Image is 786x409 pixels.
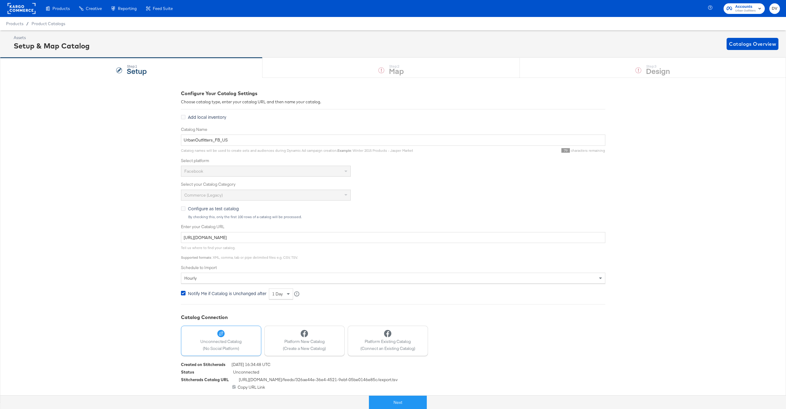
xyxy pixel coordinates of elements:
button: Platform New Catalog(Create a New Catalog) [264,326,345,356]
button: Unconnected Catalog(No Social Platform) [181,326,261,356]
div: Catalog Connection [181,314,605,321]
span: Platform New Catalog [283,339,326,344]
span: Products [6,21,23,26]
strong: Example [337,148,351,153]
label: Catalog Name [181,127,605,132]
a: Product Catalogs [32,21,65,26]
div: Status [181,369,194,375]
label: Select platform [181,158,605,164]
div: Created on Stitcherads [181,362,226,367]
span: Products [52,6,70,11]
span: Accounts [735,4,756,10]
span: Configure as test catalog [188,205,239,211]
button: Catalogs Overview [727,38,778,50]
strong: Supported formats [181,255,211,260]
button: Platform Existing Catalog(Connect an Existing Catalog) [348,326,428,356]
span: 1 day [272,291,283,297]
span: Unconnected Catalog [200,339,242,344]
span: Commerce (Legacy) [184,192,223,198]
span: Urban Outfitters [735,8,756,13]
div: Copy URL Link [181,384,605,390]
div: characters remaining [413,148,605,153]
div: Assets [14,35,90,41]
span: (No Social Platform) [200,346,242,351]
input: Enter Catalog URL, e.g. http://www.example.com/products.xml [181,232,605,243]
div: Step: 1 [127,64,147,68]
div: Stitcherads Catalog URL [181,377,229,383]
div: Choose catalog type, enter your catalog URL and then name your catalog. [181,99,605,105]
span: Platform Existing Catalog [360,339,415,344]
span: Add local inventory [188,114,226,120]
span: Tell us where to find your catalog. : XML, comma, tab or pipe delimited files e.g. CSV, TSV. [181,245,298,260]
span: Catalog names will be used to create sets and audiences during Dynamic Ad campaign creation. : Wi... [181,148,413,153]
span: DV [772,5,778,12]
button: AccountsUrban Outfitters [724,3,765,14]
span: / [23,21,32,26]
span: Creative [86,6,102,11]
span: [DATE] 16:34:48 UTC [232,362,270,369]
div: Configure Your Catalog Settings [181,90,605,97]
div: By checking this, only the first 100 rows of a catalog will be processed. [188,215,605,219]
button: DV [769,3,780,14]
span: Feed Suite [153,6,173,11]
label: Enter your Catalog URL [181,224,605,230]
span: (Create a New Catalog) [283,346,326,351]
span: Unconnected [233,369,259,377]
input: Name your catalog e.g. My Dynamic Product Catalog [181,135,605,146]
span: Catalogs Overview [729,40,776,48]
span: Facebook [184,168,203,174]
span: [URL][DOMAIN_NAME] /feeds/ 326ae44e-36e4-4521-9ebf-05be0146e85c /export.tsv [239,377,398,384]
span: (Connect an Existing Catalog) [360,346,415,351]
strong: Setup [127,66,147,76]
span: Notify Me if Catalog is Unchanged after [188,290,266,296]
div: Setup & Map Catalog [14,41,90,51]
label: Select your Catalog Category [181,181,605,187]
span: 79 [561,148,570,153]
span: Reporting [118,6,137,11]
label: Schedule to Import [181,265,605,271]
span: hourly [184,275,197,281]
